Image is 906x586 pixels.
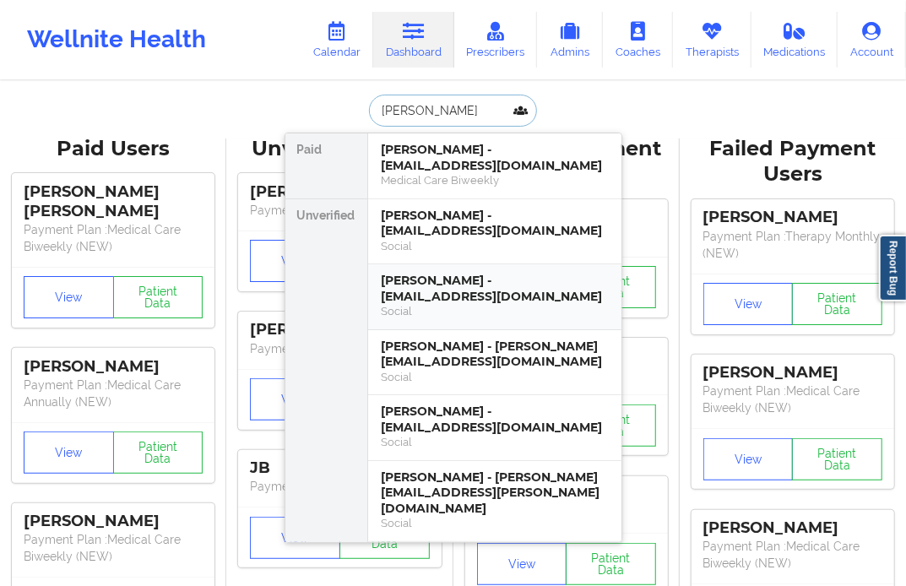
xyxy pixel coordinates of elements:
a: Prescribers [454,12,538,68]
p: Payment Plan : Medical Care Biweekly (NEW) [24,531,203,565]
button: View [250,378,340,421]
div: [PERSON_NAME] [24,357,203,377]
div: [PERSON_NAME] - [EMAIL_ADDRESS][DOMAIN_NAME] [382,142,608,173]
div: [PERSON_NAME] [PERSON_NAME] [24,182,203,221]
div: [PERSON_NAME] [703,363,882,383]
div: Medical Care Biweekly [382,173,608,187]
div: [PERSON_NAME] - [EMAIL_ADDRESS][DOMAIN_NAME] [382,208,608,239]
button: View [250,240,340,282]
div: [PERSON_NAME] [703,208,882,227]
button: Patient Data [566,543,656,585]
div: [PERSON_NAME] [250,320,429,339]
button: View [250,517,340,559]
button: View [477,543,567,585]
div: [PERSON_NAME] - [PERSON_NAME][EMAIL_ADDRESS][PERSON_NAME][DOMAIN_NAME] [382,469,608,517]
div: Paid Users [12,136,214,162]
button: View [24,276,114,318]
p: Payment Plan : Medical Care Biweekly (NEW) [24,221,203,255]
a: Therapists [673,12,751,68]
div: [PERSON_NAME] [703,518,882,538]
button: View [703,283,794,325]
button: Patient Data [113,431,203,474]
div: Paid [285,133,367,199]
a: Admins [537,12,603,68]
a: Calendar [301,12,373,68]
p: Payment Plan : Therapy Monthly (NEW) [703,228,882,262]
button: Patient Data [113,276,203,318]
button: Patient Data [792,438,882,480]
div: Failed Payment Users [692,136,894,188]
a: Coaches [603,12,673,68]
div: [PERSON_NAME] [250,182,429,202]
a: Medications [751,12,838,68]
a: Report Bug [879,235,906,301]
p: Payment Plan : Medical Care Annually (NEW) [24,377,203,410]
div: Social [382,239,608,253]
div: Social [382,516,608,530]
div: Unverified Users [238,136,441,162]
button: View [703,438,794,480]
div: [PERSON_NAME] - [PERSON_NAME][EMAIL_ADDRESS][DOMAIN_NAME] [382,339,608,370]
a: Dashboard [373,12,454,68]
div: [PERSON_NAME] - [EMAIL_ADDRESS][DOMAIN_NAME] [382,404,608,435]
button: Patient Data [792,283,882,325]
div: [PERSON_NAME] - [EMAIL_ADDRESS][DOMAIN_NAME] [382,273,608,304]
p: Payment Plan : Medical Care Biweekly (NEW) [703,538,882,572]
button: View [24,431,114,474]
p: Payment Plan : Unmatched Plan [250,478,429,495]
div: Social [382,435,608,449]
div: [PERSON_NAME] [24,512,203,531]
p: Payment Plan : Unmatched Plan [250,340,429,357]
div: Social [382,304,608,318]
p: Payment Plan : Unmatched Plan [250,202,429,219]
a: Account [838,12,906,68]
p: Payment Plan : Medical Care Biweekly (NEW) [703,383,882,416]
div: JB [250,458,429,478]
div: Social [382,370,608,384]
